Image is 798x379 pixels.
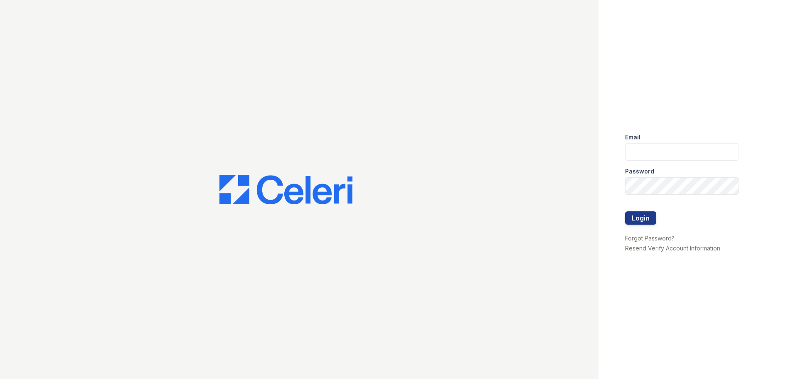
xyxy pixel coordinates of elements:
[625,167,654,176] label: Password
[625,235,675,242] a: Forgot Password?
[625,245,720,252] a: Resend Verify Account Information
[219,175,352,205] img: CE_Logo_Blue-a8612792a0a2168367f1c8372b55b34899dd931a85d93a1a3d3e32e68fde9ad4.png
[625,211,656,225] button: Login
[625,133,640,141] label: Email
